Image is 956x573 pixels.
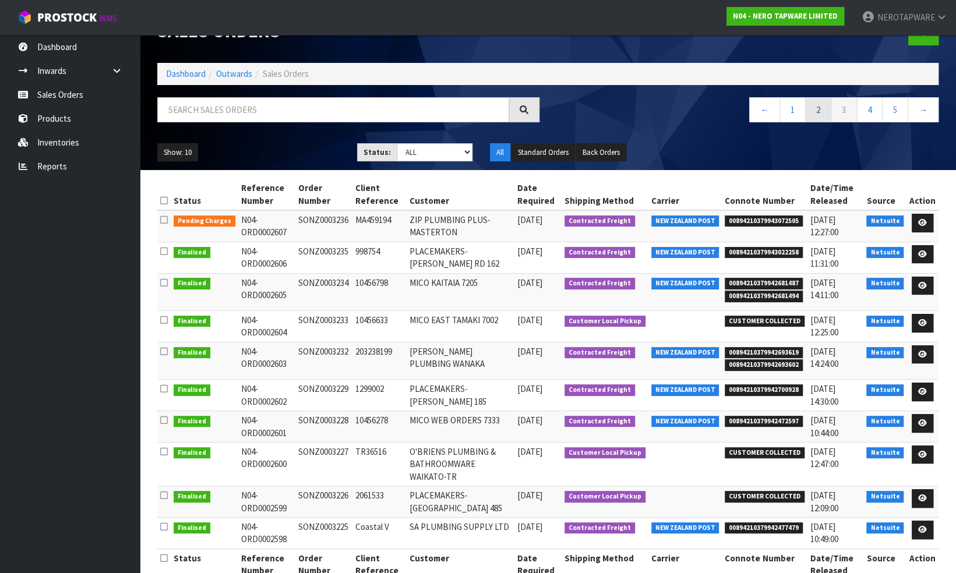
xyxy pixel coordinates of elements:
span: [DATE] [517,314,542,326]
span: [DATE] [517,521,542,532]
button: Standard Orders [511,143,575,162]
td: 10456633 [352,311,407,342]
span: NEW ZEALAND POST [651,522,719,534]
td: ZIP PLUMBING PLUS- MASTERTON [407,210,514,242]
td: N04-ORD0002607 [238,210,295,242]
a: 2 [805,97,831,122]
th: Customer [407,179,514,210]
td: 1299002 [352,380,407,411]
h1: Sales Orders [157,20,539,41]
span: Finalised [174,347,210,359]
span: NEW ZEALAND POST [651,416,719,427]
span: [DATE] [517,277,542,288]
button: Back Orders [576,143,626,162]
a: 4 [856,97,883,122]
span: Contracted Freight [565,384,635,396]
span: [DATE] [517,415,542,426]
th: Reference Number [238,179,295,210]
span: Netsuite [866,522,904,534]
img: cube-alt.png [17,10,32,24]
td: 10456278 [352,411,407,443]
td: O'BRIENS PLUMBING & BATHROOMWARE WAIKATO-TR [407,442,514,486]
a: → [908,97,939,122]
th: Date Required [514,179,562,210]
span: Sales Orders [263,68,309,79]
span: [DATE] [517,490,542,501]
td: SONZ0003229 [295,380,352,411]
span: NEW ZEALAND POST [651,347,719,359]
td: N04-ORD0002604 [238,311,295,342]
span: [DATE] 12:27:00 [810,214,838,238]
span: Contracted Freight [565,416,635,427]
span: Contracted Freight [565,522,635,534]
td: PLACEMAKERS-[PERSON_NAME] RD 162 [407,242,514,273]
nav: Page navigation [557,97,939,126]
span: Finalised [174,416,210,427]
th: Connote Number [722,179,807,210]
span: CUSTOMER COLLECTED [725,316,805,327]
span: Finalised [174,316,210,327]
td: N04-ORD0002602 [238,380,295,411]
td: MICO EAST TAMAKI 7002 [407,311,514,342]
a: ← [749,97,780,122]
a: 1 [779,97,806,122]
input: Search sales orders [157,97,509,122]
td: MICO KAITAIA 7205 [407,273,514,310]
button: Show: 10 [157,143,198,162]
a: Outwards [216,68,252,79]
span: Finalised [174,522,210,534]
td: N04-ORD0002599 [238,486,295,518]
span: Finalised [174,278,210,289]
span: NEW ZEALAND POST [651,384,719,396]
td: PLACEMAKERS-[GEOGRAPHIC_DATA] 485 [407,486,514,518]
span: [DATE] 11:31:00 [810,246,838,269]
span: Contracted Freight [565,278,635,289]
td: 203238199 [352,342,407,379]
span: Netsuite [866,491,904,503]
span: Finalised [174,447,210,459]
td: N04-ORD0002600 [238,442,295,486]
button: All [490,143,510,162]
span: Contracted Freight [565,215,635,227]
span: NEW ZEALAND POST [651,278,719,289]
span: [DATE] 10:49:00 [810,521,838,544]
small: WMS [99,13,117,24]
span: Pending Charges [174,215,235,227]
th: Client Reference [352,179,407,210]
span: [DATE] 12:25:00 [810,314,838,338]
strong: N04 - NERO TAPWARE LIMITED [733,11,838,21]
th: Order Number [295,179,352,210]
td: 10456798 [352,273,407,310]
span: Customer Local Pickup [565,447,645,459]
span: 00894210379942693602 [725,359,803,371]
span: [DATE] [517,214,542,225]
span: [DATE] 12:47:00 [810,446,838,469]
span: Netsuite [866,316,904,327]
span: Netsuite [866,215,904,227]
td: SONZ0003235 [295,242,352,273]
span: 00894210379942681487 [725,278,803,289]
td: N04-ORD0002603 [238,342,295,379]
span: 00894210379942700928 [725,384,803,396]
span: [DATE] 12:09:00 [810,490,838,513]
span: [DATE] 14:24:00 [810,346,838,369]
td: N04-ORD0002598 [238,518,295,549]
td: SONZ0003226 [295,486,352,518]
span: Customer Local Pickup [565,491,645,503]
a: 5 [882,97,908,122]
th: Date/Time Released [807,179,864,210]
span: ProStock [37,10,97,25]
span: CUSTOMER COLLECTED [725,491,805,503]
td: TR36516 [352,442,407,486]
td: SONZ0003236 [295,210,352,242]
span: 00894210379942681494 [725,291,803,302]
span: Netsuite [866,384,904,396]
span: Netsuite [866,347,904,359]
td: SONZ0003233 [295,311,352,342]
span: 00894210379942693619 [725,347,803,359]
td: 2061533 [352,486,407,518]
span: Contracted Freight [565,347,635,359]
td: [PERSON_NAME] PLUMBING WANAKA [407,342,514,379]
span: Contracted Freight [565,247,635,259]
span: 00894210379943072505 [725,215,803,227]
